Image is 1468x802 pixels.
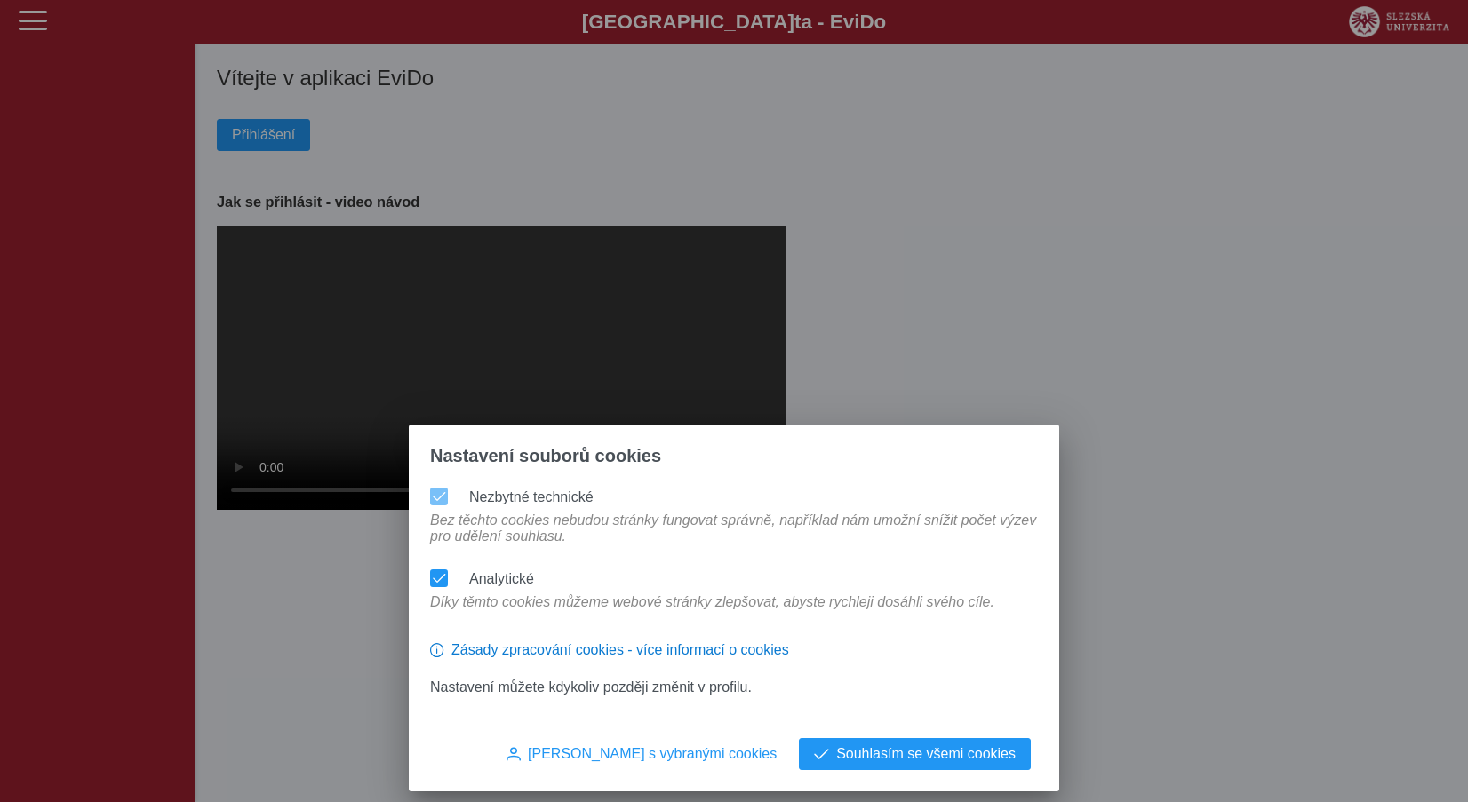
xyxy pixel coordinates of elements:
[799,738,1031,770] button: Souhlasím se všemi cookies
[430,635,789,665] button: Zásady zpracování cookies - více informací o cookies
[836,746,1016,762] span: Souhlasím se všemi cookies
[469,571,534,586] label: Analytické
[469,489,594,504] label: Nezbytné technické
[430,649,789,664] a: Zásady zpracování cookies - více informací o cookies
[423,512,1045,562] div: Bez těchto cookies nebudou stránky fungovat správně, například nám umožní snížit počet výzev pro ...
[451,642,789,658] span: Zásady zpracování cookies - více informací o cookies
[423,594,1001,628] div: Díky těmto cookies můžeme webové stránky zlepšovat, abyste rychleji dosáhli svého cíle.
[430,446,661,466] span: Nastavení souborů cookies
[528,746,777,762] span: [PERSON_NAME] s vybranými cookies
[430,679,1038,695] p: Nastavení můžete kdykoliv později změnit v profilu.
[491,738,792,770] button: [PERSON_NAME] s vybranými cookies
